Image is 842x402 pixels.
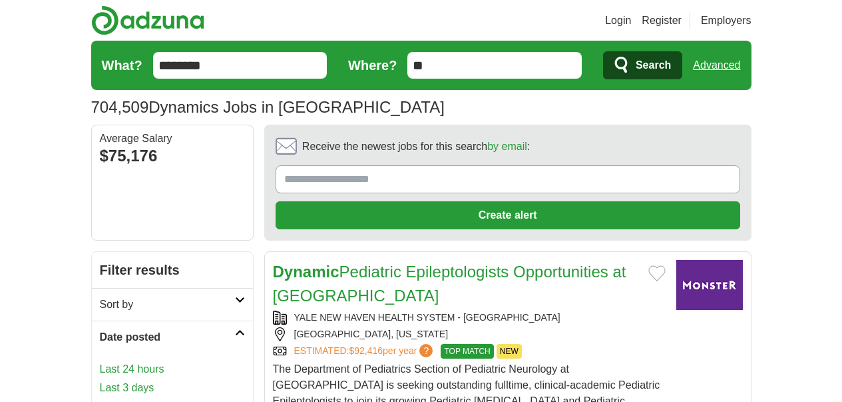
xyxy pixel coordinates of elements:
img: Company logo [676,260,743,310]
span: 704,509 [91,95,149,119]
a: Register [642,13,682,29]
div: YALE NEW HAVEN HEALTH SYSTEM - [GEOGRAPHIC_DATA] [273,311,666,325]
button: Create alert [276,201,740,229]
div: Average Salary [100,133,245,144]
div: $75,176 [100,144,245,168]
a: Advanced [693,52,740,79]
a: Last 24 hours [100,361,245,377]
img: Adzuna logo [91,5,204,35]
h2: Filter results [92,252,253,288]
label: Where? [348,55,397,75]
a: Last 3 days [100,380,245,396]
span: NEW [497,344,522,359]
strong: Dynamic [273,263,339,281]
span: ? [419,344,433,357]
h1: Dynamics Jobs in [GEOGRAPHIC_DATA] [91,98,445,116]
h2: Date posted [100,329,235,345]
div: [GEOGRAPHIC_DATA], [US_STATE] [273,327,666,341]
a: Date posted [92,321,253,353]
label: What? [102,55,142,75]
a: Login [605,13,631,29]
span: TOP MATCH [441,344,493,359]
a: Employers [701,13,751,29]
a: by email [487,141,527,152]
a: Sort by [92,288,253,321]
span: Search [636,52,671,79]
a: ESTIMATED:$92,416per year? [294,344,436,359]
span: Receive the newest jobs for this search : [302,139,530,155]
button: Search [603,51,682,79]
a: DynamicPediatric Epileptologists Opportunities at [GEOGRAPHIC_DATA] [273,263,626,305]
h2: Sort by [100,297,235,313]
span: $92,416 [349,345,383,356]
button: Add to favorite jobs [648,265,666,281]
